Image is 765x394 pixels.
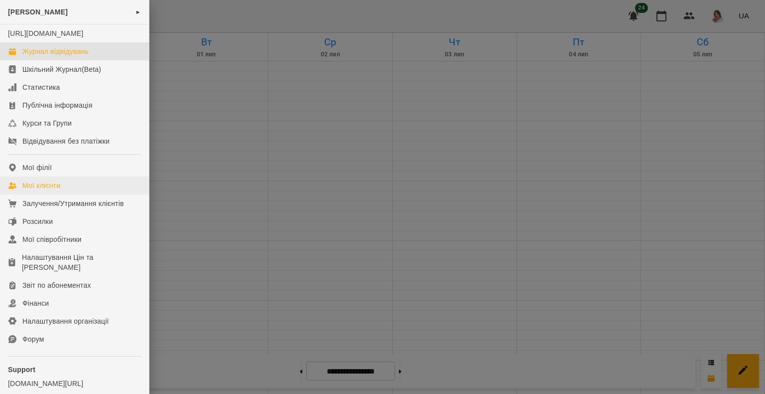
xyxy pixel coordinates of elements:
div: Відвідування без платіжки [22,136,110,146]
span: ► [135,8,141,16]
div: Розсилки [22,216,53,226]
a: [DOMAIN_NAME][URL] [8,379,141,389]
div: Мої філії [22,163,52,173]
div: Налаштування Цін та [PERSON_NAME] [22,252,141,272]
div: Журнал відвідувань [22,46,89,56]
div: Публічна інформація [22,100,92,110]
span: [PERSON_NAME] [8,8,68,16]
div: Налаштування організації [22,316,109,326]
a: [URL][DOMAIN_NAME] [8,29,83,37]
div: Мої клієнти [22,181,60,191]
div: Форум [22,334,44,344]
p: Support [8,365,141,375]
div: Звіт по абонементах [22,280,91,290]
div: Фінанси [22,298,49,308]
div: Курси та Групи [22,118,72,128]
div: Мої співробітники [22,234,82,244]
div: Шкільний Журнал(Beta) [22,64,101,74]
div: Статистика [22,82,60,92]
div: Залучення/Утримання клієнтів [22,198,124,208]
